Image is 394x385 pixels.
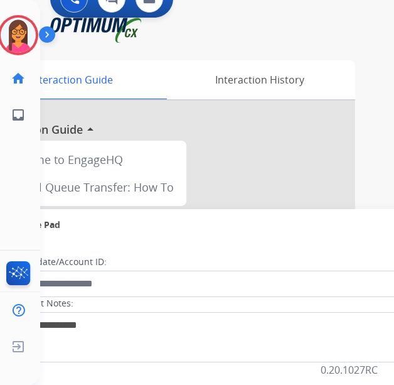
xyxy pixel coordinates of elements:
mat-icon: home [11,71,26,86]
p: 0.20.1027RC [321,362,378,377]
label: Contact Notes: [12,297,73,310]
mat-icon: inbox [11,107,26,122]
img: avatar [1,18,36,53]
label: Candidate/Account ID: [13,256,107,268]
div: Interaction History [164,60,355,99]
